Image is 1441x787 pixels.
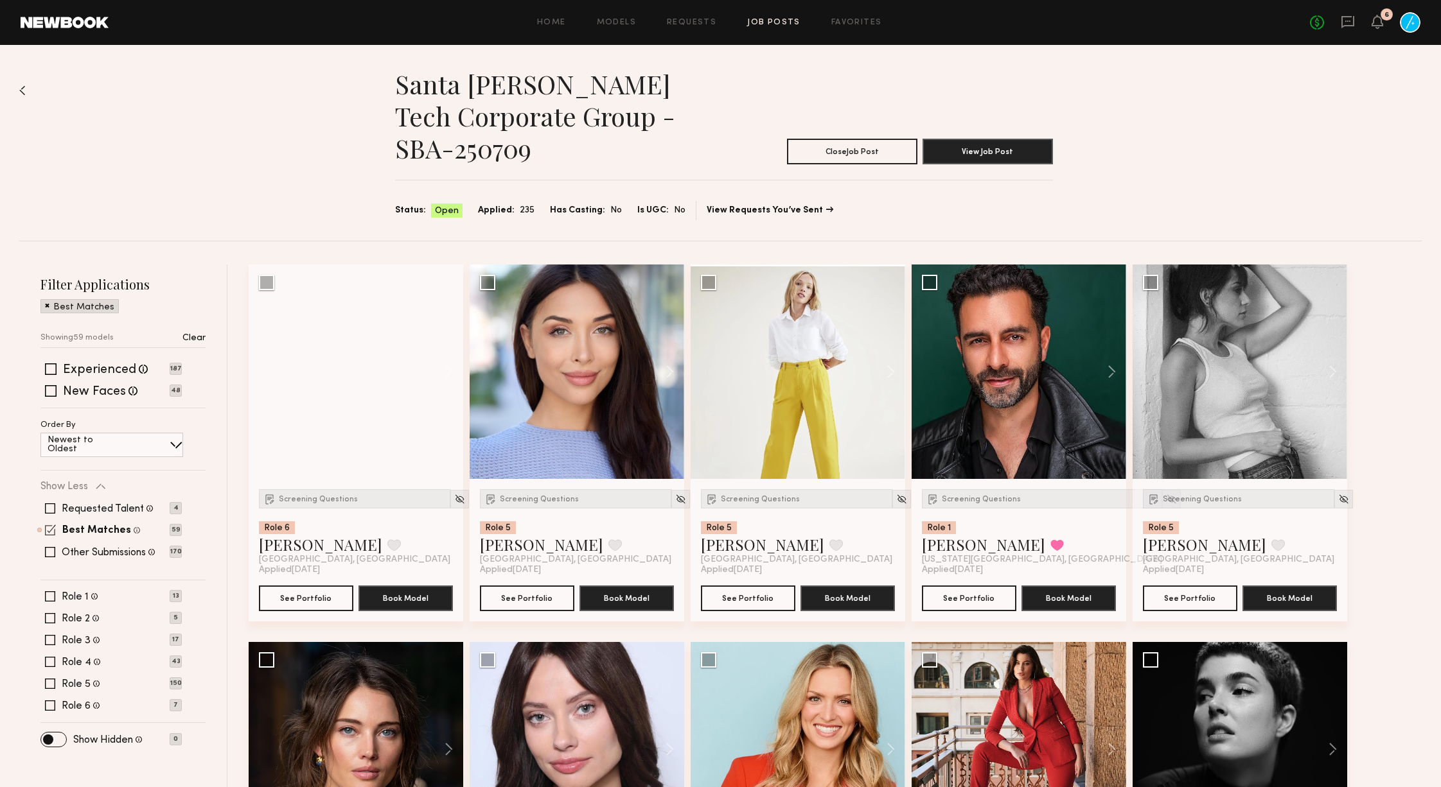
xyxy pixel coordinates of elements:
[170,363,182,375] p: 187
[40,275,206,293] h2: Filter Applications
[674,203,685,218] span: No
[170,546,182,558] p: 170
[1338,494,1349,505] img: Unhide Model
[787,139,917,164] button: CloseJob Post
[484,492,497,505] img: Submission Icon
[747,19,800,27] a: Job Posts
[170,385,182,397] p: 48
[1384,12,1389,19] div: 6
[667,19,716,27] a: Requests
[1143,555,1334,565] span: [GEOGRAPHIC_DATA], [GEOGRAPHIC_DATA]
[454,494,465,505] img: Unhide Model
[1143,585,1237,611] button: See Portfolio
[259,565,453,575] div: Applied [DATE]
[480,555,671,565] span: [GEOGRAPHIC_DATA], [GEOGRAPHIC_DATA]
[259,585,353,611] button: See Portfolio
[701,565,895,575] div: Applied [DATE]
[922,534,1045,555] a: [PERSON_NAME]
[63,364,136,377] label: Experienced
[53,303,114,312] p: Best Matches
[40,421,76,429] p: Order By
[19,85,26,96] img: Back to previous page
[922,585,1016,611] button: See Portfolio
[922,521,956,534] div: Role 1
[922,555,1162,565] span: [US_STATE][GEOGRAPHIC_DATA], [GEOGRAPHIC_DATA]
[182,334,206,343] p: Clear
[395,203,426,218] span: Status:
[279,496,358,503] span: Screening Questions
[831,19,882,27] a: Favorites
[705,492,718,505] img: Submission Icon
[579,585,674,611] button: Book Model
[480,565,674,575] div: Applied [DATE]
[62,504,144,514] label: Requested Talent
[500,496,579,503] span: Screening Questions
[896,494,907,505] img: Unhide Model
[550,203,605,218] span: Has Casting:
[170,733,182,745] p: 0
[478,203,515,218] span: Applied:
[701,585,795,611] button: See Portfolio
[263,492,276,505] img: Submission Icon
[358,592,453,603] a: Book Model
[579,592,674,603] a: Book Model
[170,502,182,514] p: 4
[926,492,939,505] img: Submission Icon
[62,657,91,668] label: Role 4
[259,534,382,555] a: [PERSON_NAME]
[1242,585,1337,611] button: Book Model
[597,19,636,27] a: Models
[800,592,895,603] a: Book Model
[170,677,182,689] p: 150
[170,699,182,711] p: 7
[1021,585,1116,611] button: Book Model
[62,592,89,602] label: Role 1
[62,614,90,624] label: Role 2
[395,68,724,164] h1: Santa [PERSON_NAME] Tech Corporate Group - SBA-250709
[1147,492,1160,505] img: Submission Icon
[170,655,182,668] p: 43
[48,436,124,454] p: Newest to Oldest
[1143,534,1266,555] a: [PERSON_NAME]
[520,203,535,218] span: 235
[480,521,516,534] div: Role 5
[170,590,182,602] p: 13
[1242,592,1337,603] a: Book Model
[701,534,824,555] a: [PERSON_NAME]
[170,612,182,624] p: 5
[62,679,91,689] label: Role 5
[1021,592,1116,603] a: Book Model
[923,139,1053,164] button: View Job Post
[1143,565,1337,575] div: Applied [DATE]
[480,534,603,555] a: [PERSON_NAME]
[170,634,182,646] p: 17
[435,205,459,218] span: Open
[1143,521,1179,534] div: Role 5
[170,524,182,536] p: 59
[922,565,1116,575] div: Applied [DATE]
[73,735,133,745] label: Show Hidden
[62,548,146,558] label: Other Submissions
[637,203,669,218] span: Is UGC:
[62,701,91,711] label: Role 6
[259,521,295,534] div: Role 6
[942,496,1021,503] span: Screening Questions
[610,203,622,218] span: No
[480,585,574,611] button: See Portfolio
[62,526,131,536] label: Best Matches
[701,521,737,534] div: Role 5
[701,555,892,565] span: [GEOGRAPHIC_DATA], [GEOGRAPHIC_DATA]
[707,206,833,215] a: View Requests You’ve Sent
[675,494,686,505] img: Unhide Model
[40,334,114,342] p: Showing 59 models
[63,386,126,399] label: New Faces
[62,636,91,646] label: Role 3
[1163,496,1242,503] span: Screening Questions
[800,585,895,611] button: Book Model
